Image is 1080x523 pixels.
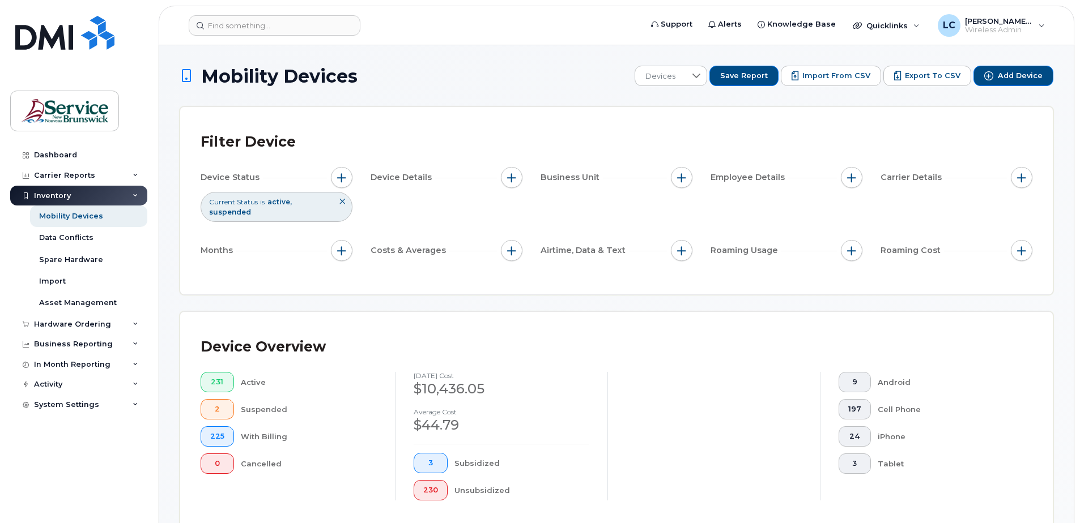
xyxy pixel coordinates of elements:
span: 2 [210,405,224,414]
button: Add Device [973,66,1053,86]
span: Device Details [371,172,435,183]
span: suspended [209,208,251,216]
span: Add Device [998,71,1043,81]
span: active [267,198,292,206]
span: 225 [210,432,224,441]
span: Devices [635,66,686,87]
span: Roaming Usage [711,245,781,256]
button: 0 [201,453,234,474]
div: Suspended [241,399,377,419]
span: Save Report [720,71,768,81]
div: Tablet [878,453,1015,474]
span: 9 [848,378,861,387]
button: Save Report [709,66,779,86]
span: 24 [848,432,861,441]
div: Unsubsidized [454,480,590,500]
span: Business Unit [541,172,603,183]
span: Current Status [209,197,258,207]
span: 0 [210,459,224,468]
div: Cell Phone [878,399,1015,419]
div: Filter Device [201,127,296,157]
span: 197 [848,405,861,414]
button: 197 [839,399,871,419]
h4: Average cost [414,408,589,415]
div: Subsidized [454,453,590,473]
button: 2 [201,399,234,419]
div: Active [241,372,377,392]
div: iPhone [878,426,1015,447]
span: Carrier Details [881,172,945,183]
span: Months [201,245,236,256]
button: Export to CSV [883,66,971,86]
div: Android [878,372,1015,392]
button: 9 [839,372,871,392]
span: 231 [210,378,224,387]
span: Device Status [201,172,263,183]
div: $44.79 [414,415,589,435]
span: Mobility Devices [201,66,358,86]
button: Import from CSV [781,66,881,86]
span: 3 [423,458,438,468]
div: With Billing [241,426,377,447]
div: Device Overview [201,332,326,362]
span: Roaming Cost [881,245,944,256]
div: $10,436.05 [414,379,589,398]
span: Employee Details [711,172,788,183]
span: Import from CSV [802,71,870,81]
span: 3 [848,459,861,468]
button: 24 [839,426,871,447]
span: is [260,197,265,207]
button: 3 [839,453,871,474]
span: Airtime, Data & Text [541,245,629,256]
button: 231 [201,372,234,392]
button: 230 [414,480,448,500]
span: Costs & Averages [371,245,449,256]
div: Cancelled [241,453,377,474]
button: 3 [414,453,448,473]
button: 225 [201,426,234,447]
span: 230 [423,486,438,495]
span: Export to CSV [905,71,960,81]
h4: [DATE] cost [414,372,589,379]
